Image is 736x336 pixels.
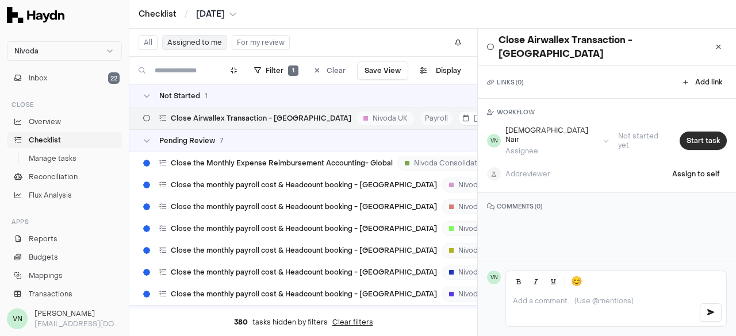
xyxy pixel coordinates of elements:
span: Reconciliation [29,172,78,182]
div: Nivoda UK [442,177,501,192]
div: Apps [7,213,122,231]
span: 1 [205,91,208,101]
button: Clear filters [332,318,373,327]
button: Filter1 [247,61,305,80]
span: Budgets [29,252,58,262]
div: Assignee [505,146,599,156]
span: 380 [234,318,248,327]
button: Addreviewer [487,167,550,181]
button: Underline (Ctrl+U) [545,273,561,289]
span: Close Airwallex Transaction - [GEOGRAPHIC_DATA] [171,114,351,123]
a: Manage tasks [7,150,122,167]
div: tasks hidden by filters [129,308,477,336]
div: Nivoda UK [356,111,415,126]
span: Pending Review [159,136,215,145]
span: Transactions [29,289,72,299]
a: Mappings [7,268,122,284]
button: Assign to self [665,165,727,183]
span: Nivoda [14,47,39,56]
button: Assigned to me [162,35,227,50]
h3: [PERSON_NAME] [34,308,122,319]
span: Payroll [420,111,453,126]
div: Nivoda Australia [442,243,522,258]
a: Reconciliation [7,169,122,185]
span: Not Started [159,91,200,101]
a: Overview [7,114,122,130]
div: Nivoda Consolidation (USD) [397,156,516,171]
h3: LINKS ( 0 ) [487,78,523,87]
span: Filter [266,66,283,75]
span: Flux Analysis [29,190,72,200]
a: Reports [7,231,122,247]
span: VN [487,271,501,284]
nav: breadcrumb [139,9,236,20]
h3: WORKFLOW [487,108,727,117]
span: 😊 [571,275,582,288]
span: Close the monthly payroll cost & Headcount booking - [GEOGRAPHIC_DATA] [171,180,437,190]
button: [DATE] [458,111,503,126]
a: Checklist [139,9,177,20]
span: Mappings [29,271,63,281]
span: Close the monthly payroll cost & Headcount booking - [GEOGRAPHIC_DATA] [171,268,437,277]
button: [DATE] [196,9,236,20]
a: Transactions [7,286,122,302]
span: Add reviewer [505,169,550,179]
span: Close the monthly payroll cost & Headcount booking - [GEOGRAPHIC_DATA] [171,224,437,233]
span: VN [7,308,28,329]
button: Save View [357,61,408,80]
a: Budgets [7,249,122,265]
span: Manage tasks [29,153,76,164]
span: Close the monthly payroll cost & Headcount booking - [GEOGRAPHIC_DATA] [171,202,437,211]
button: Clear [308,61,352,80]
span: [DATE] [196,9,225,20]
div: Nivoda Netherlands [442,265,534,280]
button: Display [413,61,468,80]
button: VN[DEMOGRAPHIC_DATA] NairAssignee [487,126,609,156]
span: Inbox [29,73,47,83]
p: [EMAIL_ADDRESS][DOMAIN_NAME] [34,319,122,329]
img: Haydn Logo [7,7,64,23]
span: Overview [29,117,61,127]
h3: COMMENTS ( 0 ) [487,202,727,211]
button: Start task [680,132,727,150]
span: Close the monthly payroll cost & Headcount booking - [GEOGRAPHIC_DATA] [171,289,437,299]
span: Not started yet [609,132,675,150]
button: Add link [678,75,727,89]
span: / [182,8,190,20]
button: For my review [232,35,290,50]
button: 😊 [569,273,585,289]
span: 7 [220,136,223,145]
h1: Close Airwallex Transaction - [GEOGRAPHIC_DATA] [499,33,711,61]
span: Checklist [29,135,61,145]
span: 1 [288,65,298,76]
div: Nivoda HK [442,221,501,236]
span: Reports [29,234,57,244]
a: Flux Analysis [7,187,122,203]
button: Italic (Ctrl+I) [528,273,544,289]
span: VN [487,134,501,148]
div: Close [7,95,122,114]
button: Nivoda [7,41,122,61]
span: Close the monthly payroll cost & Headcount booking - [GEOGRAPHIC_DATA] [171,246,437,255]
button: Inbox22 [7,70,122,86]
button: All [139,35,158,50]
button: Bold (Ctrl+B) [511,273,527,289]
div: Nivoda UAE [442,287,506,302]
span: [DATE] [463,114,498,123]
div: Nivoda Belgium [442,199,519,214]
div: [DEMOGRAPHIC_DATA] Nair [505,126,599,144]
span: Close the Monthly Expense Reimbursement Accounting- Global [171,159,393,168]
a: Checklist [7,132,122,148]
